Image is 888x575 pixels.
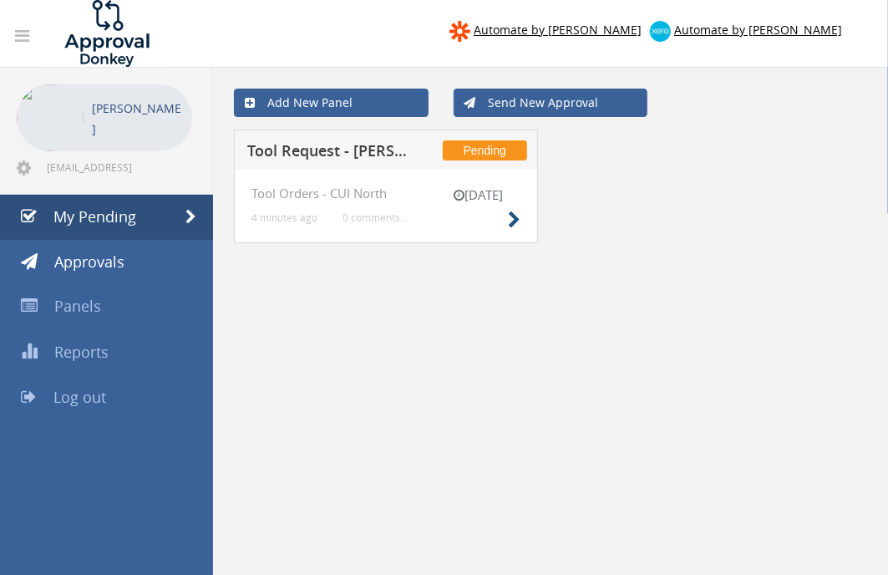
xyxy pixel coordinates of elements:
[650,21,671,42] img: xero-logo.png
[54,252,124,272] span: Approvals
[92,98,184,140] p: [PERSON_NAME]
[251,211,317,224] small: 4 minutes ago
[449,21,470,42] img: zapier-logomark.png
[474,22,642,38] span: Automate by [PERSON_NAME]
[443,140,527,160] span: Pending
[53,206,136,226] span: My Pending
[247,143,414,164] h5: Tool Request - [PERSON_NAME] - [GEOGRAPHIC_DATA]- [GEOGRAPHIC_DATA]
[54,296,101,316] span: Panels
[234,89,429,117] a: Add New Panel
[437,186,520,204] small: [DATE]
[454,89,648,117] a: Send New Approval
[251,186,520,201] h4: Tool Orders - CUI North
[53,387,106,407] span: Log out
[54,342,109,362] span: Reports
[47,160,189,174] span: [EMAIL_ADDRESS][DOMAIN_NAME]
[343,211,408,224] small: 0 comments...
[674,22,842,38] span: Automate by [PERSON_NAME]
